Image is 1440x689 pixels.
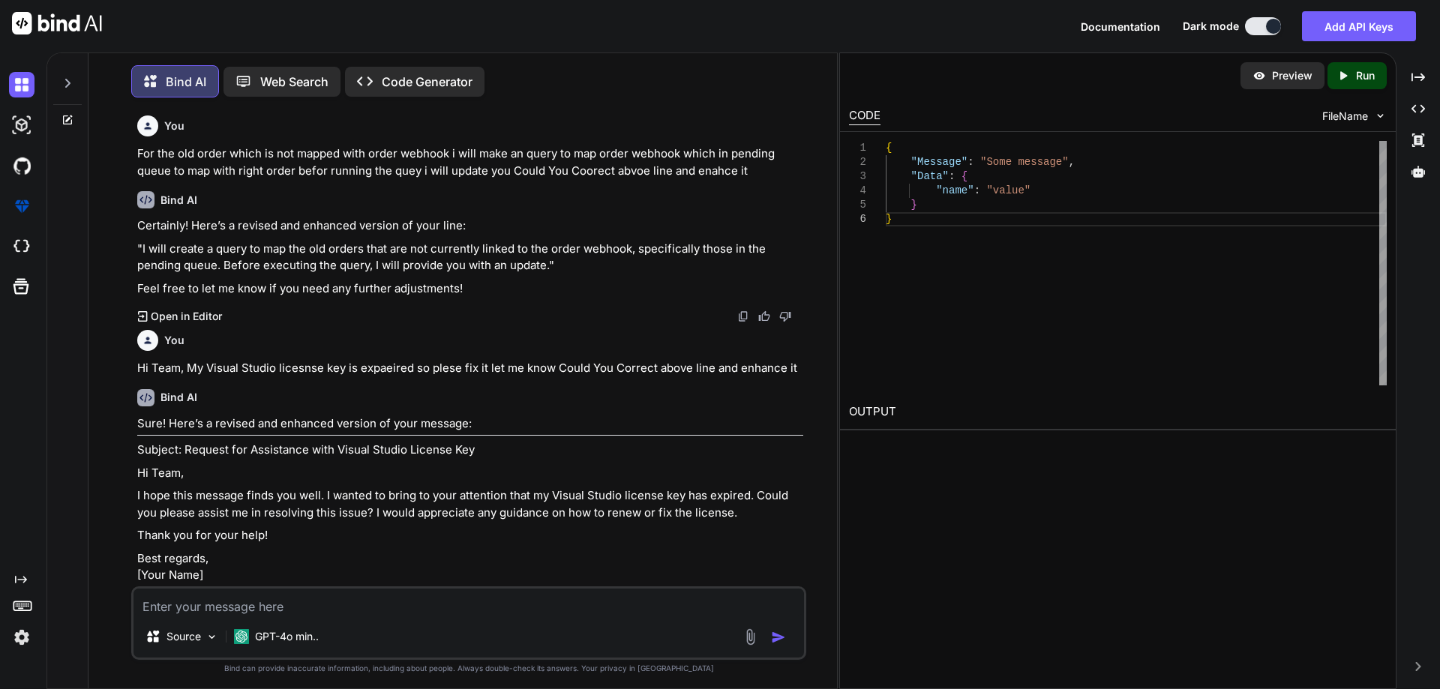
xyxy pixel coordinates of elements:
p: Open in Editor [151,309,222,324]
p: Source [166,629,201,644]
img: darkAi-studio [9,112,34,138]
img: settings [9,625,34,650]
img: cloudideIcon [9,234,34,259]
p: Code Generator [382,73,472,91]
img: GPT-4o mini [234,629,249,644]
h6: You [164,118,184,133]
img: like [758,310,770,322]
span: "value" [986,184,1030,196]
h6: Bind AI [160,390,197,405]
span: , [1068,156,1074,168]
p: Thank you for your help! [137,527,803,544]
p: For the old order which is not mapped with order webhook i will make an query to map order webhoo... [137,145,803,179]
img: premium [9,193,34,219]
span: "Some message" [980,156,1069,168]
img: dislike [779,310,791,322]
p: Feel free to let me know if you need any further adjustments! [137,280,803,298]
h2: OUTPUT [840,394,1396,430]
p: Subject: Request for Assistance with Visual Studio License Key [137,442,803,459]
div: 4 [849,184,866,198]
img: icon [771,630,786,645]
div: 3 [849,169,866,184]
div: 1 [849,141,866,155]
h6: Bind AI [160,193,197,208]
span: : [973,184,979,196]
span: "Data" [910,170,948,182]
img: Pick Models [205,631,218,643]
p: Preview [1272,68,1312,83]
h6: You [164,333,184,348]
span: } [886,213,892,225]
p: Best regards, [Your Name] [137,550,803,584]
p: Certainly! Here’s a revised and enhanced version of your line: [137,217,803,235]
button: Documentation [1081,19,1160,34]
div: 6 [849,212,866,226]
p: Hi Team, [137,465,803,482]
div: 2 [849,155,866,169]
span: FileName [1322,109,1368,124]
div: CODE [849,107,880,125]
span: } [910,199,916,211]
span: Documentation [1081,20,1160,33]
span: "Message" [910,156,967,168]
button: Add API Keys [1302,11,1416,41]
img: attachment [742,628,759,646]
p: Run [1356,68,1375,83]
img: Bind AI [12,12,102,34]
span: : [967,156,973,168]
img: copy [737,310,749,322]
span: : [949,170,955,182]
p: "I will create a query to map the old orders that are not currently linked to the order webhook, ... [137,241,803,274]
p: I hope this message finds you well. I wanted to bring to your attention that my Visual Studio lic... [137,487,803,521]
span: { [961,170,967,182]
p: Sure! Here’s a revised and enhanced version of your message: [137,415,803,433]
p: Web Search [260,73,328,91]
p: GPT-4o min.. [255,629,319,644]
span: Dark mode [1183,19,1239,34]
img: preview [1252,69,1266,82]
img: darkChat [9,72,34,97]
img: chevron down [1374,109,1387,122]
p: Bind AI [166,73,206,91]
span: { [886,142,892,154]
span: "name" [936,184,973,196]
img: githubDark [9,153,34,178]
p: Hi Team, My Visual Studio licesnse key is expaeired so plese fix it let me know Could You Correct... [137,360,803,377]
div: 5 [849,198,866,212]
p: Bind can provide inaccurate information, including about people. Always double-check its answers.... [131,663,806,674]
